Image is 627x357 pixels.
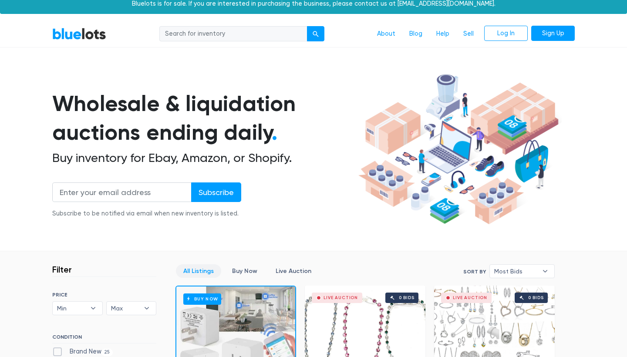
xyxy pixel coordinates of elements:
div: Live Auction [453,296,487,300]
h6: Buy Now [183,293,221,304]
h1: Wholesale & liquidation auctions ending daily [52,89,355,147]
a: BlueLots [52,27,106,40]
input: Search for inventory [159,26,307,42]
a: All Listings [176,264,221,278]
h6: CONDITION [52,334,156,344]
div: 0 bids [528,296,544,300]
b: ▾ [84,302,102,315]
span: Max [111,302,140,315]
a: About [370,26,402,42]
a: Blog [402,26,429,42]
a: Log In [484,26,528,41]
a: Help [429,26,456,42]
b: ▾ [138,302,156,315]
a: Live Auction [268,264,319,278]
span: 25 [101,349,113,356]
h2: Buy inventory for Ebay, Amazon, or Shopify. [52,151,355,165]
label: Sort By [463,268,486,276]
div: Live Auction [324,296,358,300]
span: Min [57,302,86,315]
label: Brand New [52,347,113,357]
input: Enter your email address [52,182,192,202]
div: Subscribe to be notified via email when new inventory is listed. [52,209,241,219]
div: 0 bids [399,296,415,300]
a: Sign Up [531,26,575,41]
span: Most Bids [494,265,538,278]
img: hero-ee84e7d0318cb26816c560f6b4441b76977f77a177738b4e94f68c95b2b83dbb.png [355,70,562,229]
a: Sell [456,26,481,42]
a: Buy Now [225,264,265,278]
input: Subscribe [191,182,241,202]
h6: PRICE [52,292,156,298]
span: . [272,119,277,145]
h3: Filter [52,264,72,275]
b: ▾ [536,265,554,278]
